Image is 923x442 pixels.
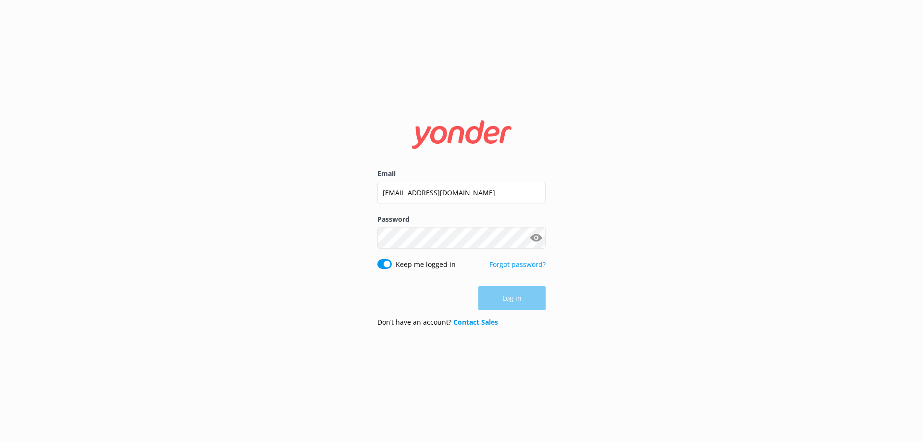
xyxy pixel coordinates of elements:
[377,214,546,225] label: Password
[526,228,546,248] button: Show password
[377,182,546,203] input: user@emailaddress.com
[396,259,456,270] label: Keep me logged in
[453,317,498,327] a: Contact Sales
[377,317,498,328] p: Don’t have an account?
[489,260,546,269] a: Forgot password?
[377,168,546,179] label: Email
